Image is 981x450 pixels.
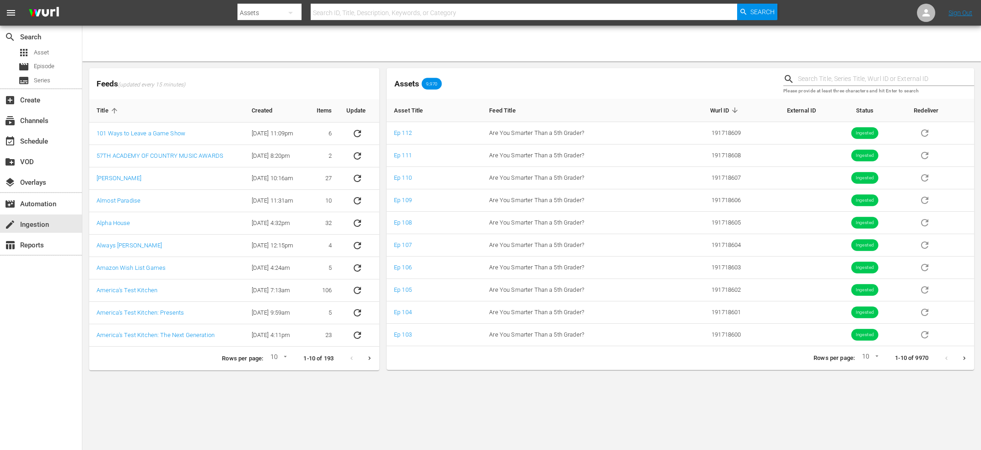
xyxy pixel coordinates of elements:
th: Update [339,99,379,123]
span: 9,970 [422,81,442,86]
td: 5 [306,257,339,279]
td: Are You Smarter Than a 5th Grader? [482,189,670,212]
button: Search [737,4,777,20]
p: Please provide at least three characters and hit Enter to search [783,87,974,95]
span: Reports [5,240,16,251]
td: 191718609 [670,122,748,145]
td: [DATE] 4:24am [244,257,307,279]
span: Asset [34,48,49,57]
td: [DATE] 4:32pm [244,212,307,235]
p: 1-10 of 9970 [895,354,928,363]
td: [DATE] 7:13am [244,279,307,302]
span: (updated every 15 minutes) [118,81,185,89]
span: menu [5,7,16,18]
td: Are You Smarter Than a 5th Grader? [482,122,670,145]
a: Ep 108 [394,219,412,226]
th: Items [306,99,339,123]
td: Are You Smarter Than a 5th Grader? [482,167,670,189]
img: ans4CAIJ8jUAAAAAAAAAAAAAAAAAAAAAAAAgQb4GAAAAAAAAAAAAAAAAAAAAAAAAJMjXAAAAAAAAAAAAAAAAAAAAAAAAgAT5G... [22,2,66,24]
th: Feed Title [482,99,670,122]
span: VOD [5,156,16,167]
span: Asset is in future lineups. Remove all episodes that contain this asset before redelivering [914,308,936,315]
span: Ingested [852,130,879,137]
a: Ep 111 [394,152,412,159]
th: External ID [748,99,823,122]
span: Assets [394,79,419,88]
span: Ingested [852,220,879,226]
span: Wurl ID [710,106,741,114]
a: Almost Paradise [97,197,140,204]
td: 2 [306,145,339,167]
span: Asset [18,47,29,58]
span: Channels [5,115,16,126]
td: 106 [306,279,339,302]
span: Ingested [852,287,879,294]
span: Asset is in future lineups. Remove all episodes that contain this asset before redelivering [914,219,936,225]
span: Asset Title [394,106,435,114]
span: Asset is in future lineups. Remove all episodes that contain this asset before redelivering [914,263,936,270]
a: 57TH ACADEMY OF COUNTRY MUSIC AWARDS [97,152,223,159]
button: Next page [955,349,973,367]
span: Ingested [852,332,879,338]
a: Ep 104 [394,309,412,316]
td: Are You Smarter Than a 5th Grader? [482,257,670,279]
span: Asset is in future lineups. Remove all episodes that contain this asset before redelivering [914,196,936,203]
a: 101 Ways to Leave a Game Show [97,130,185,137]
div: 10 [858,351,880,365]
span: Search [750,4,775,20]
table: sticky table [89,99,379,347]
span: Ingested [852,242,879,249]
div: 10 [267,352,289,365]
span: Ingested [852,152,879,159]
p: Rows per page: [814,354,855,363]
span: Title [97,107,120,115]
span: Automation [5,198,16,209]
a: Alpha House [97,220,130,226]
td: Are You Smarter Than a 5th Grader? [482,301,670,324]
span: Series [18,75,29,86]
td: 32 [306,212,339,235]
span: Asset is in future lineups. Remove all episodes that contain this asset before redelivering [914,174,936,181]
td: [DATE] 9:59am [244,302,307,324]
span: Created [252,107,285,115]
td: Are You Smarter Than a 5th Grader? [482,324,670,346]
span: Ingested [852,197,879,204]
a: Ep 103 [394,331,412,338]
a: America's Test Kitchen: Presents [97,309,184,316]
td: 6 [306,123,339,145]
span: Ingestion [5,219,16,230]
td: [DATE] 11:09pm [244,123,307,145]
span: Asset is in future lineups. Remove all episodes that contain this asset before redelivering [914,151,936,158]
td: 4 [306,235,339,257]
td: 191718604 [670,234,748,257]
a: America's Test Kitchen: The Next Generation [97,332,215,338]
button: Next page [361,349,378,367]
td: [DATE] 4:11pm [244,324,307,347]
td: 191718600 [670,324,748,346]
span: Feeds [89,76,379,91]
span: Ingested [852,264,879,271]
td: Are You Smarter Than a 5th Grader? [482,145,670,167]
span: Overlays [5,177,16,188]
td: Are You Smarter Than a 5th Grader? [482,234,670,257]
span: Asset is in future lineups. Remove all episodes that contain this asset before redelivering [914,129,936,136]
a: Ep 110 [394,174,412,181]
td: 191718608 [670,145,748,167]
a: Ep 107 [394,241,412,248]
td: Are You Smarter Than a 5th Grader? [482,212,670,234]
td: 191718606 [670,189,748,212]
td: [DATE] 8:20pm [244,145,307,167]
a: Ep 106 [394,264,412,271]
a: America's Test Kitchen [97,287,157,294]
td: 23 [306,324,339,347]
th: Redeliver [906,99,974,122]
span: Ingested [852,175,879,182]
p: 1-10 of 193 [303,354,334,363]
a: Amazon Wish List Games [97,264,166,271]
td: [DATE] 12:15pm [244,235,307,257]
th: Status [823,99,906,122]
td: 191718602 [670,279,748,301]
span: Create [5,95,16,106]
span: Asset is in future lineups. Remove all episodes that contain this asset before redelivering [914,286,936,293]
span: Episode [34,62,54,71]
